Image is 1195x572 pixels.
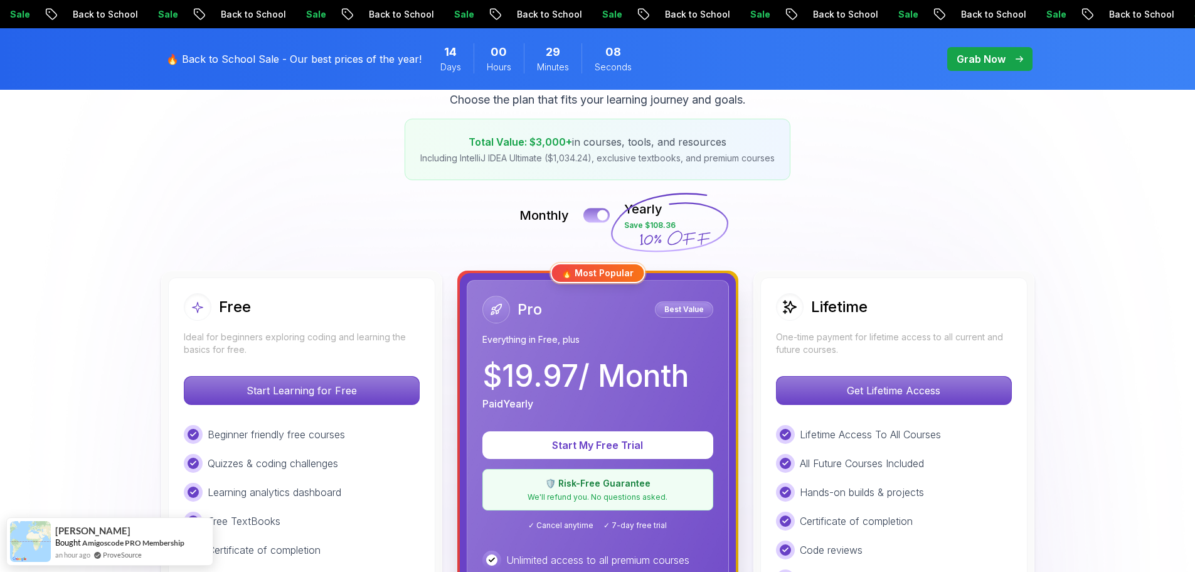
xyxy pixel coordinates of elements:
[800,427,941,442] p: Lifetime Access To All Courses
[184,376,420,405] button: Start Learning for Free
[208,542,321,558] p: Certificate of completion
[198,8,283,21] p: Back to School
[10,521,51,562] img: provesource social proof notification image
[776,376,1012,405] button: Get Lifetime Access
[528,521,593,531] span: ✓ Cancel anytime
[482,333,713,346] p: Everything in Free, plus
[506,553,689,568] p: Unlimited access to all premium courses
[208,456,338,471] p: Quizzes & coding challenges
[776,331,1012,356] p: One-time payment for lifetime access to all current and future courses.
[346,8,431,21] p: Back to School
[482,396,533,411] p: Paid Yearly
[208,427,345,442] p: Beginner friendly free courses
[579,8,619,21] p: Sale
[1023,8,1063,21] p: Sale
[727,8,767,21] p: Sale
[444,43,457,61] span: 14 Days
[166,51,422,67] p: 🔥 Back to School Sale - Our best prices of the year!
[440,61,461,73] span: Days
[482,431,713,459] button: Start My Free Trial
[103,549,142,560] a: ProveSource
[482,361,689,391] p: $ 19.97 / Month
[546,43,560,61] span: 29 Minutes
[657,303,711,316] p: Best Value
[135,8,175,21] p: Sale
[491,43,507,61] span: 0 Hours
[208,485,341,500] p: Learning analytics dashboard
[491,492,705,502] p: We'll refund you. No questions asked.
[800,485,924,500] p: Hands-on builds & projects
[50,8,135,21] p: Back to School
[777,377,1011,404] p: Get Lifetime Access
[800,542,863,558] p: Code reviews
[518,299,542,320] h2: Pro
[790,8,875,21] p: Back to School
[491,477,705,490] p: 🛡️ Risk-Free Guarantee
[603,521,667,531] span: ✓ 7-day free trial
[420,152,775,165] p: Including IntelliJ IDEA Ultimate ($1,034.24), exclusive textbooks, and premium courses
[55,537,81,548] span: Bought
[184,384,420,397] a: Start Learning for Free
[519,207,569,224] p: Monthly
[208,514,280,529] p: Free TextBooks
[957,51,1006,67] p: Grab Now
[800,456,924,471] p: All Future Courses Included
[776,384,1012,397] a: Get Lifetime Access
[1086,8,1171,21] p: Back to School
[487,61,511,73] span: Hours
[537,61,569,73] span: Minutes
[494,8,579,21] p: Back to School
[55,549,90,560] span: an hour ago
[82,538,184,548] a: Amigoscode PRO Membership
[595,61,632,73] span: Seconds
[482,439,713,451] a: Start My Free Trial
[450,91,746,109] p: Choose the plan that fits your learning journey and goals.
[469,136,572,148] span: Total Value: $3,000+
[431,8,471,21] p: Sale
[800,514,913,529] p: Certificate of completion
[283,8,323,21] p: Sale
[219,297,251,317] h2: Free
[811,297,868,317] h2: Lifetime
[875,8,915,21] p: Sale
[497,438,698,453] p: Start My Free Trial
[605,43,621,61] span: 8 Seconds
[420,134,775,149] p: in courses, tools, and resources
[184,331,420,356] p: Ideal for beginners exploring coding and learning the basics for free.
[938,8,1023,21] p: Back to School
[642,8,727,21] p: Back to School
[55,526,130,536] span: [PERSON_NAME]
[184,377,419,404] p: Start Learning for Free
